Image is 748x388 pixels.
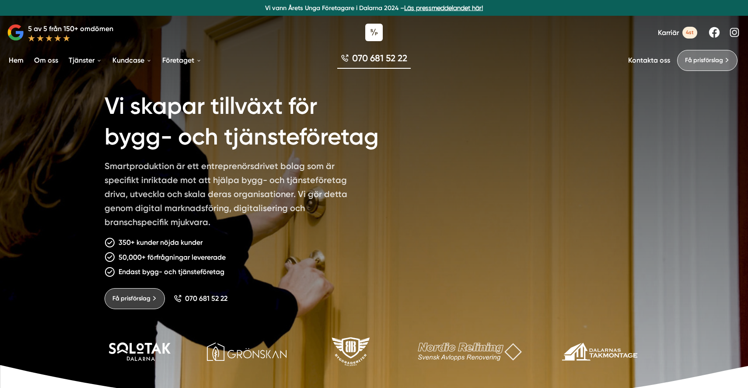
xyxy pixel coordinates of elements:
p: 50,000+ förfrågningar levererade [119,252,226,263]
a: Läs pressmeddelandet här! [404,4,483,11]
span: Få prisförslag [685,56,723,65]
a: Få prisförslag [105,288,165,309]
a: 070 681 52 22 [174,294,227,303]
a: Om oss [32,49,60,71]
span: 070 681 52 22 [352,52,407,64]
a: Få prisförslag [677,50,738,71]
p: 5 av 5 från 150+ omdömen [28,23,113,34]
a: Kundcase [111,49,154,71]
p: Endast bygg- och tjänsteföretag [119,266,224,277]
a: Hem [7,49,25,71]
span: Karriär [658,28,679,37]
a: Företaget [161,49,203,71]
a: Tjänster [67,49,104,71]
p: Smartproduktion är ett entreprenörsdrivet bolag som är specifikt inriktade mot att hjälpa bygg- o... [105,159,357,233]
p: Vi vann Årets Unga Företagare i Dalarna 2024 – [3,4,745,12]
p: 350+ kunder nöjda kunder [119,237,203,248]
span: Få prisförslag [112,294,150,303]
a: 070 681 52 22 [337,52,411,69]
h1: Vi skapar tillväxt för bygg- och tjänsteföretag [105,81,410,159]
span: 070 681 52 22 [185,294,227,303]
a: Kontakta oss [628,56,670,64]
a: Karriär 4st [658,27,697,39]
span: 4st [682,27,697,39]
